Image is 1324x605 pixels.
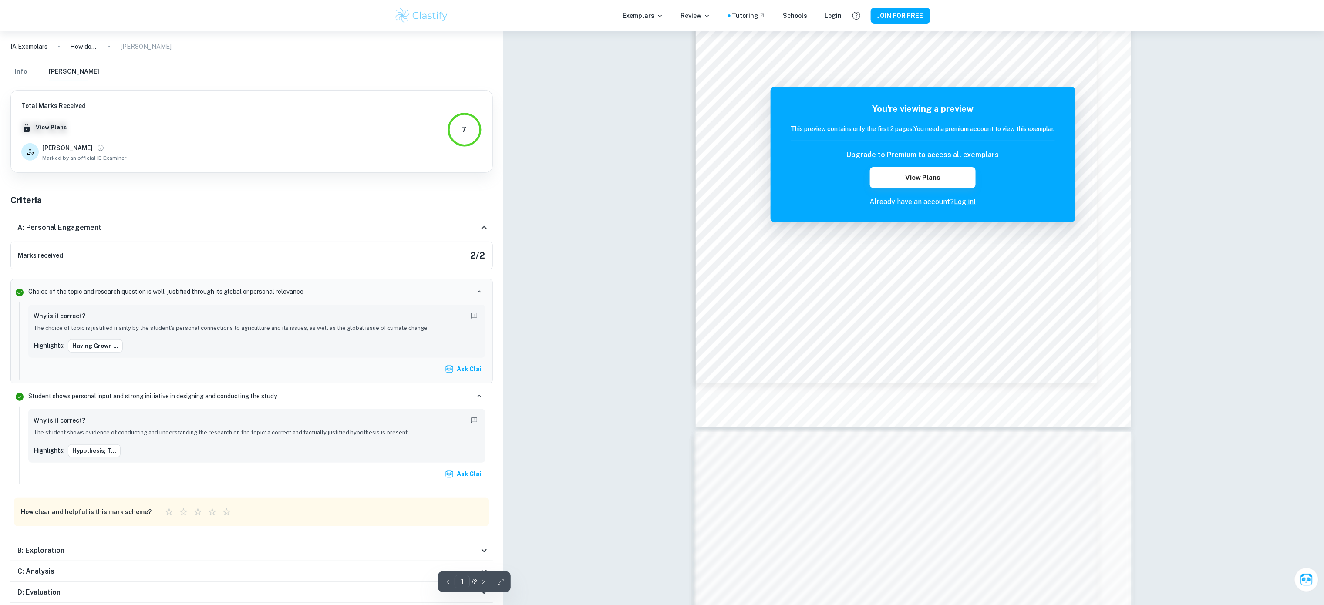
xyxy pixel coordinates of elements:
h6: C: Analysis [17,566,54,577]
p: Review [681,11,711,20]
div: C: Analysis [10,561,493,582]
div: 7 [462,124,467,135]
p: The student shows evidence of conducting and understanding the research on the topic: a correct a... [34,428,480,437]
h6: B: Exploration [17,545,64,556]
svg: Correct [14,392,25,402]
p: Student shows personal input and strong initiative in designing and conducting the study [28,391,277,401]
button: Hypothesis; T... [68,444,121,457]
button: View full profile [94,142,107,154]
h6: This preview contains only the first 2 pages. You need a premium account to view this exemplar. [791,124,1055,134]
a: Schools [783,11,808,20]
p: Highlights: [34,446,64,455]
p: How does temperature affect the swelling capacity of Sodium Polyacrylate? [70,42,98,51]
h6: [PERSON_NAME] [42,143,93,153]
p: / 2 [472,577,477,587]
button: Ask Clai [443,466,485,482]
p: Exemplars [623,11,664,20]
h5: 2 / 2 [471,249,485,262]
h6: Why is it correct? [34,311,85,321]
button: Info [10,62,31,81]
a: Login [825,11,842,20]
p: [PERSON_NAME] [121,42,172,51]
a: Tutoring [732,11,766,20]
div: B: Exploration [10,540,493,561]
span: Marked by an official IB Examiner [42,154,127,162]
button: Report mistake/confusion [468,414,480,427]
p: Highlights: [34,341,64,350]
p: Already have an account? [791,197,1055,207]
img: Clastify logo [394,7,449,24]
button: Help and Feedback [849,8,864,23]
h5: You're viewing a preview [791,102,1055,115]
button: Ask Clai [1294,568,1319,592]
h6: Upgrade to Premium to access all exemplars [847,150,999,160]
a: Log in! [954,198,976,206]
button: View Plans [34,121,69,134]
h6: Total Marks Received [21,101,127,111]
button: Ask Clai [443,361,485,377]
div: A: Personal Engagement [10,214,493,242]
svg: Correct [14,287,25,298]
h5: Criteria [10,194,493,207]
img: clai.svg [445,470,454,478]
h6: A: Personal Engagement [17,222,101,233]
p: The choice of topic is justified mainly by the student's personal connections to agriculture and ... [34,324,480,333]
a: IA Exemplars [10,42,47,51]
button: Report mistake/confusion [468,310,480,322]
h6: D: Evaluation [17,587,61,598]
h6: How clear and helpful is this mark scheme? [21,507,152,517]
img: clai.svg [445,365,454,373]
button: View Plans [870,167,975,188]
h6: Marks received [18,251,63,260]
button: [PERSON_NAME] [49,62,99,81]
button: Having grown ... [68,339,123,353]
button: JOIN FOR FREE [871,8,930,24]
h6: Why is it correct? [34,416,85,425]
p: Choice of the topic and research question is well-justified through its global or personal relevance [28,287,303,296]
div: D: Evaluation [10,582,493,603]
